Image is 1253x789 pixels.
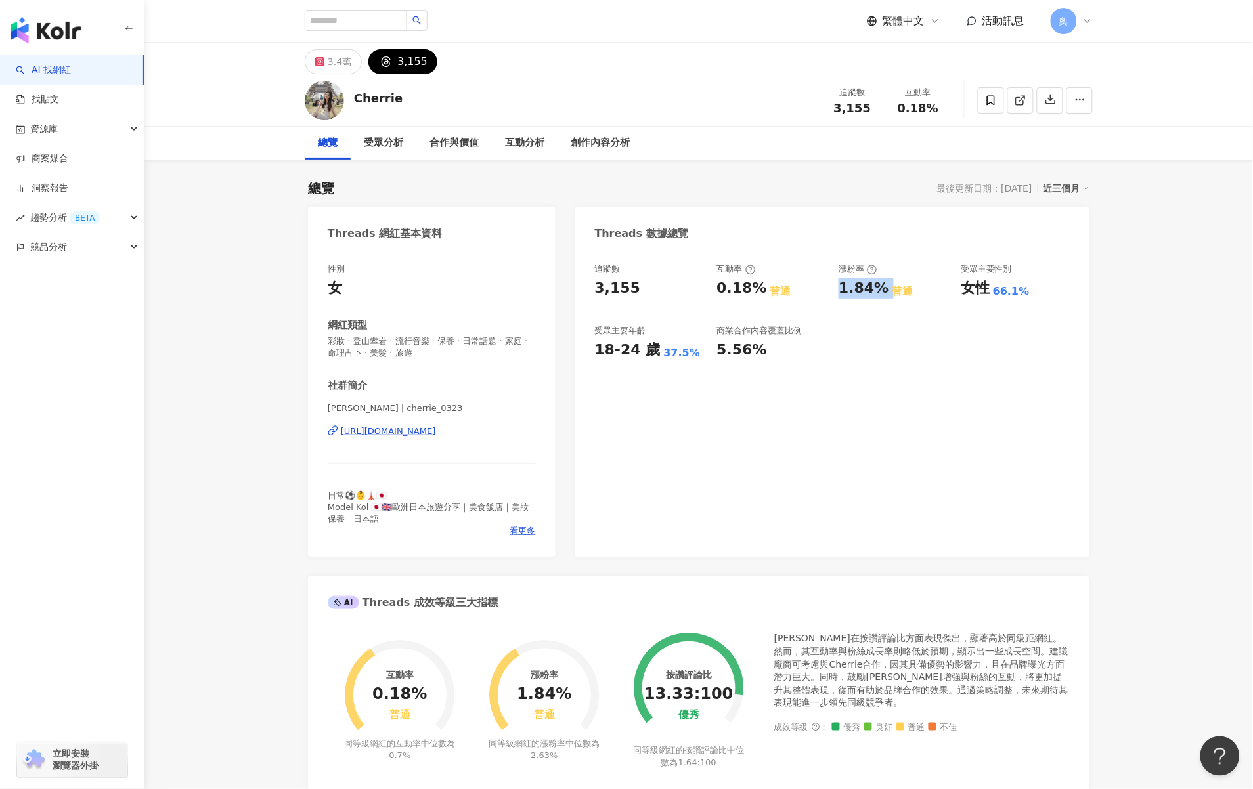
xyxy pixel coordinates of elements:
img: logo [11,17,81,43]
div: 普通 [534,709,555,721]
div: 普通 [389,709,410,721]
div: 同等級網紅的按讚評論比中位數為 [632,745,747,769]
img: KOL Avatar [305,81,344,120]
div: 3.4萬 [328,53,351,71]
div: 漲粉率 [531,670,558,680]
span: 趨勢分析 [30,203,100,232]
div: 66.1% [993,284,1030,299]
div: 成效等級 ： [774,723,1070,733]
div: 3,155 [595,278,641,299]
span: 活動訊息 [982,14,1024,27]
div: 女 [328,278,342,299]
div: 受眾主要年齡 [595,325,646,337]
span: 繁體中文 [883,14,925,28]
div: 漲粉率 [839,263,877,275]
span: 3,155 [834,101,871,115]
div: 互動率 [386,670,414,680]
span: 不佳 [929,723,957,733]
div: 互動分析 [505,135,544,151]
div: 同等級網紅的漲粉率中位數為 [487,738,602,761]
div: 互動率 [716,263,755,275]
div: 1.84% [517,685,571,704]
span: 0.7% [389,751,410,761]
a: chrome extension立即安裝 瀏覽器外掛 [17,742,127,778]
span: 2.63% [531,751,558,761]
div: 追蹤數 [595,263,621,275]
div: Cherrie [354,90,403,106]
div: 普通 [892,284,913,299]
div: 按讚評論比 [666,670,712,680]
div: AI [328,596,359,609]
div: 合作與價值 [429,135,479,151]
div: 0.18% [716,278,766,299]
div: 受眾主要性別 [961,263,1012,275]
span: search [412,16,422,25]
span: 資源庫 [30,114,58,144]
div: 總覽 [308,179,334,198]
div: BETA [70,211,100,224]
a: 洞察報告 [16,182,68,195]
div: [PERSON_NAME]在按讚評論比方面表現傑出，顯著高於同級距網紅。然而，其互動率與粉絲成長率則略低於預期，顯示出一些成長空間。建議廠商可考慮與Cherrie合作，因其具備優勢的影響力，且在... [774,632,1070,710]
span: 立即安裝 瀏覽器外掛 [53,748,99,772]
span: 1.64:100 [678,758,716,768]
div: 5.56% [716,340,766,360]
div: 13.33:100 [644,685,734,704]
span: 看更多 [510,525,536,537]
span: 良好 [864,723,893,733]
div: 社群簡介 [328,379,367,393]
span: 日常⚽️👶🗼🇯🇵 Model Kol 🇯🇵🇬🇧歐洲日本旅遊分享｜美食飯店｜美妝保養｜日本語 [328,490,529,524]
img: chrome extension [21,750,47,771]
div: 3,155 [397,53,428,71]
div: 互動率 [893,86,943,99]
span: [PERSON_NAME] | cherrie_0323 [328,402,536,414]
a: 找貼文 [16,93,59,106]
span: 優秀 [832,723,861,733]
div: 創作內容分析 [571,135,630,151]
a: searchAI 找網紅 [16,64,71,77]
div: 女性 [961,278,990,299]
div: 1.84% [839,278,889,299]
div: Threads 數據總覽 [595,226,688,241]
div: Threads 成效等級三大指標 [328,595,498,610]
div: 優秀 [678,709,699,721]
div: Threads 網紅基本資料 [328,226,442,241]
div: 37.5% [664,346,701,360]
div: 受眾分析 [364,135,403,151]
div: 普通 [770,284,791,299]
span: rise [16,213,25,223]
span: 彩妝 · 登山攀岩 · 流行音樂 · 保養 · 日常話題 · 家庭 · 命理占卜 · 美髮 · 旅遊 [328,335,536,359]
span: 奧 [1059,14,1068,28]
button: 3,155 [368,49,437,74]
span: 0.18% [898,102,938,115]
div: 18-24 歲 [595,340,661,360]
div: 性別 [328,263,345,275]
div: [URL][DOMAIN_NAME] [341,425,436,437]
div: 近三個月 [1044,180,1089,197]
button: 3.4萬 [305,49,362,74]
div: 同等級網紅的互動率中位數為 [343,738,458,761]
span: 競品分析 [30,232,67,262]
div: 總覽 [318,135,338,151]
div: 追蹤數 [827,86,877,99]
a: [URL][DOMAIN_NAME] [328,425,536,437]
span: 普通 [896,723,925,733]
div: 網紅類型 [328,318,367,332]
a: 商案媒合 [16,152,68,165]
iframe: Help Scout Beacon - Open [1200,736,1240,776]
div: 0.18% [372,685,427,704]
div: 最後更新日期：[DATE] [937,183,1032,194]
div: 商業合作內容覆蓋比例 [716,325,802,337]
